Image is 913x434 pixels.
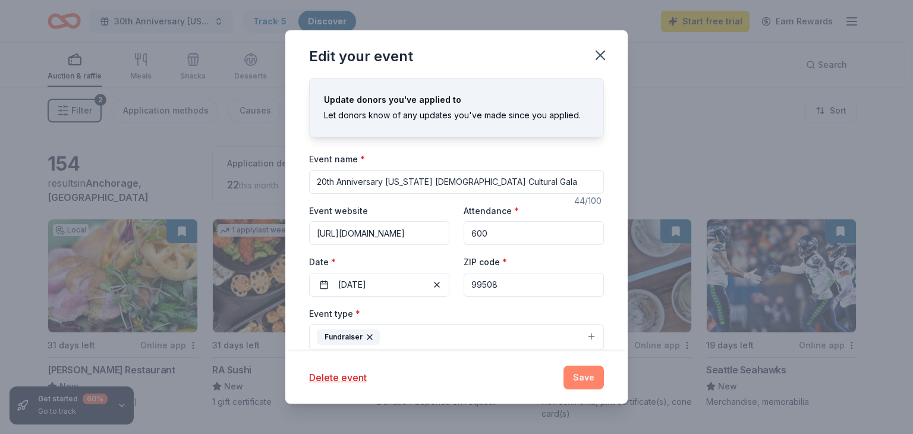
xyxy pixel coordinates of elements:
[309,256,449,268] label: Date
[309,205,368,217] label: Event website
[309,308,360,320] label: Event type
[464,256,507,268] label: ZIP code
[309,324,604,350] button: Fundraiser
[324,93,589,107] div: Update donors you've applied to
[309,221,449,245] input: https://www...
[574,194,604,208] div: 44 /100
[309,370,367,385] button: Delete event
[464,273,604,297] input: 12345 (U.S. only)
[563,366,604,389] button: Save
[464,221,604,245] input: 20
[324,108,589,122] div: Let donors know of any updates you've made since you applied.
[309,273,449,297] button: [DATE]
[464,205,519,217] label: Attendance
[309,170,604,194] input: Spring Fundraiser
[309,153,365,165] label: Event name
[309,47,413,66] div: Edit your event
[317,329,380,345] div: Fundraiser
